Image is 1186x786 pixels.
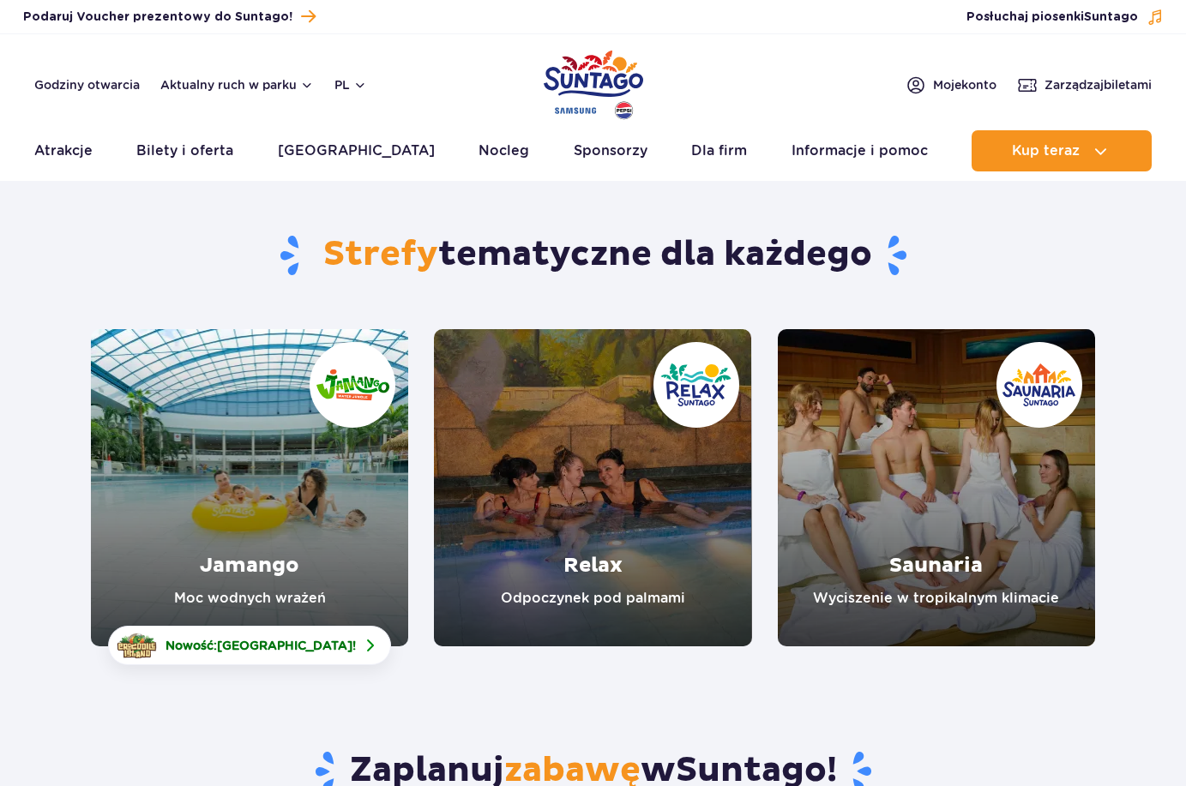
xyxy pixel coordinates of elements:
span: Posłuchaj piosenki [966,9,1138,26]
button: Aktualny ruch w parku [160,78,314,92]
a: Nocleg [479,130,529,171]
span: Zarządzaj biletami [1045,76,1152,93]
button: Posłuchaj piosenkiSuntago [966,9,1164,26]
a: Podaruj Voucher prezentowy do Suntago! [23,5,316,28]
button: pl [334,76,367,93]
h1: tematyczne dla każdego [91,233,1095,278]
span: Podaruj Voucher prezentowy do Suntago! [23,9,292,26]
a: Nowość:[GEOGRAPHIC_DATA]! [108,626,391,665]
a: Atrakcje [34,130,93,171]
a: Zarządzajbiletami [1017,75,1152,95]
span: Strefy [323,233,438,276]
a: Bilety i oferta [136,130,233,171]
button: Kup teraz [972,130,1152,171]
a: Sponsorzy [574,130,647,171]
a: Mojekonto [906,75,996,95]
span: Kup teraz [1012,143,1080,159]
a: Saunaria [778,329,1095,646]
a: Godziny otwarcia [34,76,140,93]
a: Relax [434,329,751,646]
a: [GEOGRAPHIC_DATA] [278,130,435,171]
a: Informacje i pomoc [792,130,928,171]
span: [GEOGRAPHIC_DATA] [217,639,352,652]
span: Nowość: ! [166,637,356,654]
span: Suntago [1084,11,1138,23]
a: Park of Poland [544,43,643,122]
span: Moje konto [933,76,996,93]
a: Dla firm [691,130,747,171]
a: Jamango [91,329,408,646]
